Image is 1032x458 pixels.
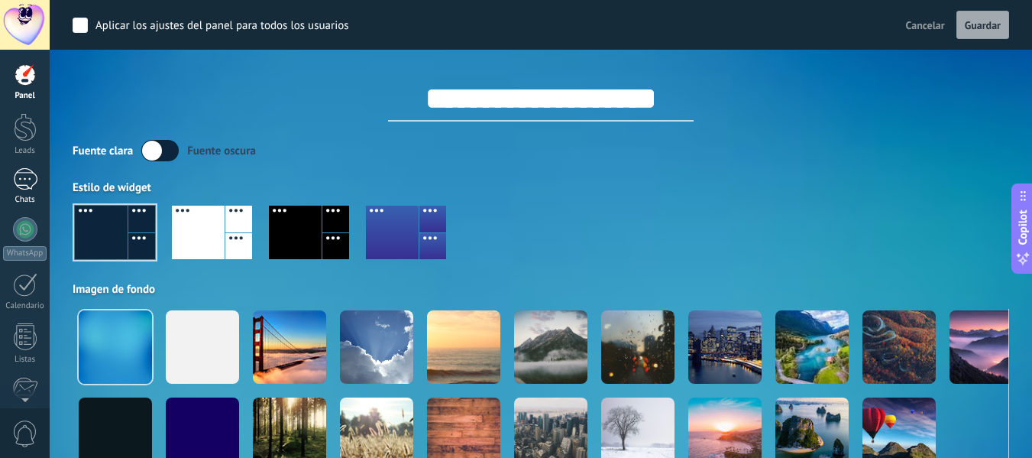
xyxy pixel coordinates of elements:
div: Imagen de fondo [73,282,1009,297]
div: Chats [3,195,47,205]
div: Fuente clara [73,144,133,158]
span: Copilot [1015,210,1030,245]
button: Cancelar [900,14,951,37]
div: Estilo de widget [73,180,1009,195]
span: Cancelar [906,18,945,32]
div: Aplicar los ajustes del panel para todos los usuarios [95,18,349,34]
div: Fuente oscura [187,144,256,158]
span: Guardar [965,20,1001,31]
button: Guardar [956,11,1009,40]
div: WhatsApp [3,246,47,261]
div: Leads [3,146,47,156]
div: Listas [3,355,47,365]
div: Calendario [3,301,47,311]
div: Panel [3,91,47,101]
